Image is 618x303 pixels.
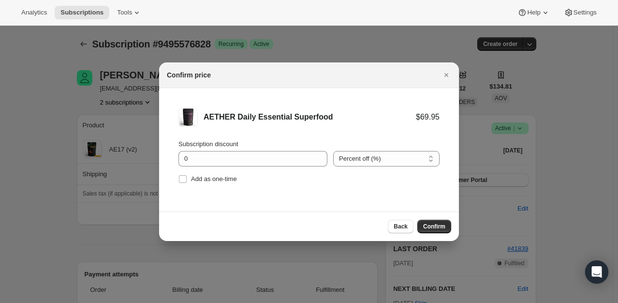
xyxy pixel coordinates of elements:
button: Tools [111,6,147,19]
img: AETHER Daily Essential Superfood [178,107,198,127]
button: Subscriptions [55,6,109,19]
span: Analytics [21,9,47,16]
span: Back [394,223,408,230]
button: Analytics [15,6,53,19]
span: Tools [117,9,132,16]
button: Help [512,6,556,19]
button: Back [388,220,413,233]
h2: Confirm price [167,70,211,80]
span: Confirm [423,223,445,230]
button: Close [440,68,453,82]
div: AETHER Daily Essential Superfood [204,112,416,122]
button: Confirm [417,220,451,233]
span: Settings [574,9,597,16]
span: Subscriptions [60,9,103,16]
span: Help [527,9,540,16]
button: Settings [558,6,603,19]
span: Add as one-time [191,175,237,182]
span: Subscription discount [178,140,238,148]
div: $69.95 [416,112,440,122]
div: Open Intercom Messenger [585,260,608,284]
